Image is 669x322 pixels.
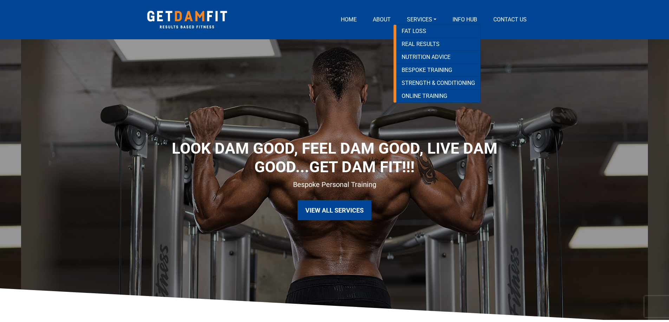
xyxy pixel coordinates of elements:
[166,179,503,190] p: Bespoke Personal Training
[370,15,394,24] a: About
[396,25,480,38] a: Fat loss
[404,15,439,24] a: Services
[338,15,359,24] a: Home
[396,90,480,102] a: Online training
[396,51,480,64] a: Nutrition Advice
[396,77,480,90] a: Strength & Conditioning
[166,139,503,176] h1: Look DAM Good, Feel Dam Good, Live DAM Good...GET DAM FIT!!!
[491,15,530,24] a: Contact us
[298,200,371,220] a: View All Services
[396,64,480,77] a: Bespoke Training
[450,15,480,24] a: Info Hub
[396,38,480,51] a: REAL RESULTS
